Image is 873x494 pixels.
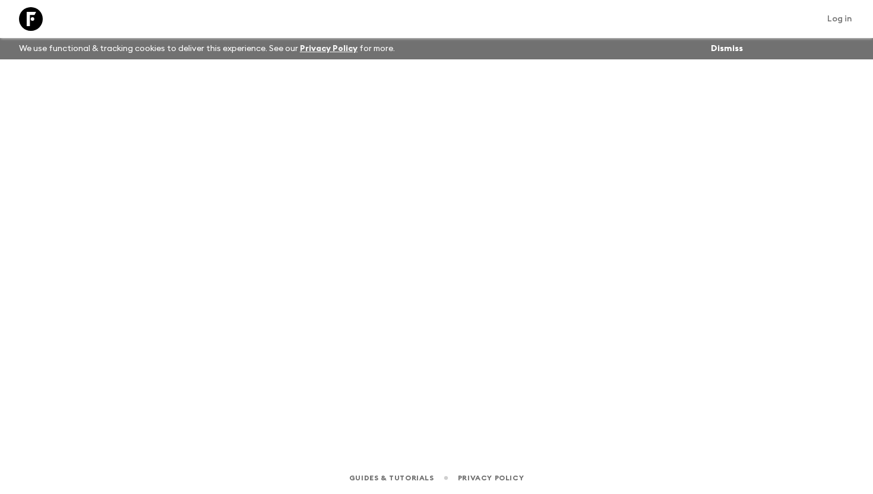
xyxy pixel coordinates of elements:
[708,40,746,57] button: Dismiss
[821,11,859,27] a: Log in
[458,471,524,484] a: Privacy Policy
[349,471,434,484] a: Guides & Tutorials
[300,45,358,53] a: Privacy Policy
[14,38,400,59] p: We use functional & tracking cookies to deliver this experience. See our for more.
